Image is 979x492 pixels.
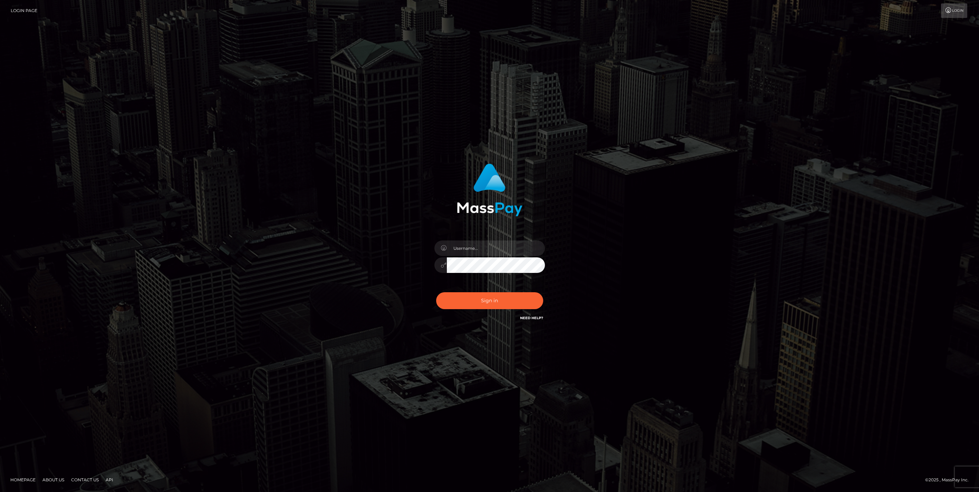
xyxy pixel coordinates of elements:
[941,3,967,18] a: Login
[436,292,543,309] button: Sign in
[8,474,38,485] a: Homepage
[925,476,974,484] div: © 2025 , MassPay Inc.
[40,474,67,485] a: About Us
[447,240,545,256] input: Username...
[68,474,102,485] a: Contact Us
[520,316,543,320] a: Need Help?
[457,164,522,216] img: MassPay Login
[11,3,37,18] a: Login Page
[103,474,116,485] a: API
